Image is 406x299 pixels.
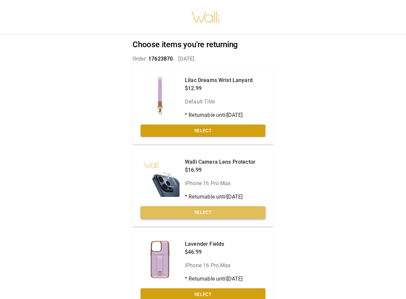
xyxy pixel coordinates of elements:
p: Walli Camera Lens Protector [185,158,255,166]
p: $16.99 [185,166,255,174]
p: $46.99 [185,248,243,256]
p: iPhone 16 Pro Max [185,179,255,188]
p: * Returnable until [DATE] [185,275,243,283]
p: $12.99 [185,84,253,92]
p: Lavender Fields [185,240,243,248]
h2: Choose items you're returning [133,40,273,50]
p: * Returnable until [DATE] [185,193,255,201]
img: walli-inc.myshopify.com [191,3,220,31]
p: Lilac Dreams Wrist Lanyard [185,76,253,84]
button: Select [141,125,265,137]
p: iPhone 16 Pro Max [185,261,243,270]
p: * Returnable until [DATE] [185,111,253,119]
p: Default Title [185,98,253,106]
p: Order: [DATE] [133,55,273,63]
button: Select [141,206,265,219]
span: 17623870 [148,56,173,62]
